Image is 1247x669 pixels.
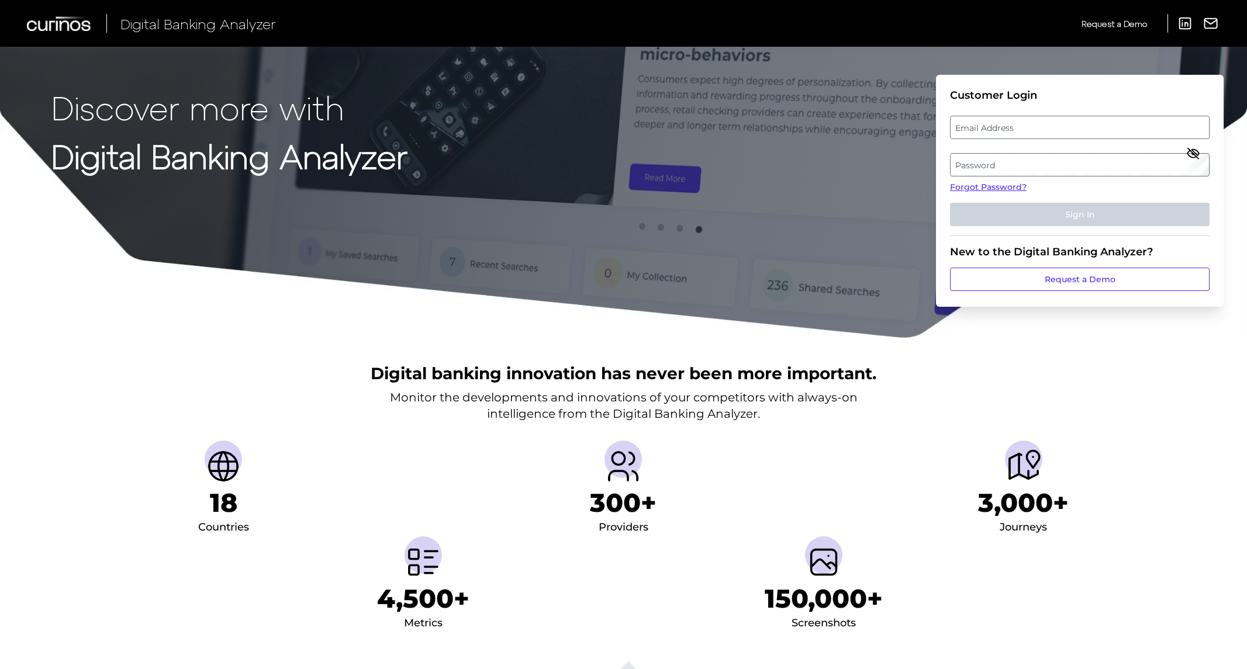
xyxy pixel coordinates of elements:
img: Screenshots [805,543,842,581]
div: Screenshots [792,614,856,633]
img: Providers [604,448,642,485]
img: Journeys [1005,448,1042,485]
div: Journeys [1000,518,1047,537]
p: Monitor the developments and innovations of your competitors with always-on intelligence from the... [390,389,858,422]
div: Customer Login [950,89,1210,102]
h1: 4,500+ [377,583,469,614]
div: New to the Digital Banking Analyzer? [950,245,1210,258]
span: Request a Demo [1082,19,1147,29]
img: Metrics [405,543,442,581]
div: Providers [599,518,648,537]
div: Metrics [404,614,443,633]
span: Digital Banking Analyzer [120,15,276,32]
label: Password [951,154,1208,175]
h1: 300+ [590,487,657,518]
h1: 150,000+ [765,583,883,614]
img: Countries [205,448,242,485]
div: Countries [198,518,249,537]
h2: Digital banking innovation has never been more important. [371,362,876,384]
h1: 18 [210,487,237,518]
h1: 3,000+ [978,487,1069,518]
button: Sign In [950,203,1210,226]
strong: Digital Banking Analyzer [51,136,407,175]
img: Curinos [27,16,92,31]
label: Email Address [951,117,1208,138]
a: Forgot Password? [950,181,1210,193]
p: Discover more with [51,89,407,126]
a: Request a Demo [950,268,1210,291]
a: Request a Demo [1082,14,1147,33]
